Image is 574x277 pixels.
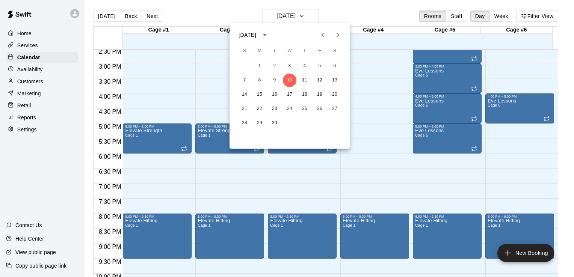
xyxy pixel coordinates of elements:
span: Tuesday [268,44,281,59]
button: 8 [253,74,266,87]
span: Sunday [238,44,251,59]
span: Monday [253,44,266,59]
button: 22 [253,102,266,116]
button: Previous month [315,27,330,42]
button: 25 [298,102,311,116]
button: 17 [283,88,296,101]
div: [DATE] [239,31,256,39]
button: 12 [313,74,326,87]
span: Friday [313,44,326,59]
button: Next month [330,27,345,42]
button: 4 [298,59,311,73]
button: 6 [328,59,341,73]
button: 1 [253,59,266,73]
button: 29 [253,116,266,130]
button: 26 [313,102,326,116]
button: 7 [238,74,251,87]
button: 5 [313,59,326,73]
button: 9 [268,74,281,87]
button: 19 [313,88,326,101]
button: 20 [328,88,341,101]
button: 28 [238,116,251,130]
button: 16 [268,88,281,101]
button: 2 [268,59,281,73]
button: calendar view is open, switch to year view [258,29,271,41]
button: 18 [298,88,311,101]
span: Wednesday [283,44,296,59]
button: 10 [283,74,296,87]
button: 21 [238,102,251,116]
button: 24 [283,102,296,116]
button: 11 [298,74,311,87]
button: 27 [328,102,341,116]
button: 23 [268,102,281,116]
button: 14 [238,88,251,101]
span: Saturday [328,44,341,59]
button: 15 [253,88,266,101]
button: 13 [328,74,341,87]
span: Thursday [298,44,311,59]
button: 3 [283,59,296,73]
button: 30 [268,116,281,130]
